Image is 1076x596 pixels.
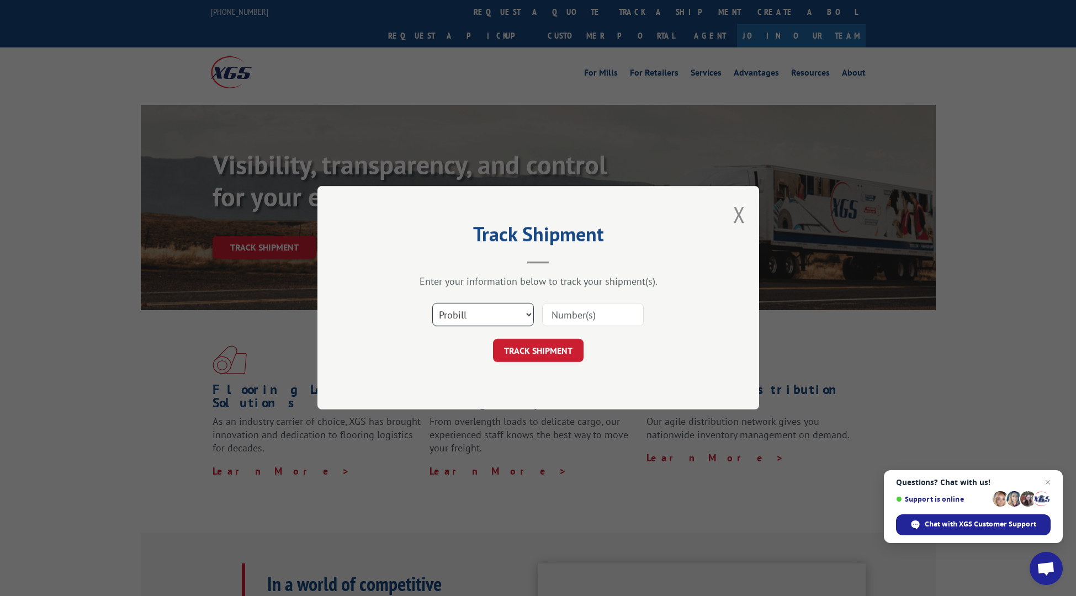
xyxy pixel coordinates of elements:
[896,478,1051,487] span: Questions? Chat with us!
[373,226,704,247] h2: Track Shipment
[896,514,1051,535] div: Chat with XGS Customer Support
[896,495,989,503] span: Support is online
[373,275,704,288] div: Enter your information below to track your shipment(s).
[925,519,1036,529] span: Chat with XGS Customer Support
[542,304,644,327] input: Number(s)
[733,200,745,229] button: Close modal
[1030,552,1063,585] div: Open chat
[493,339,584,363] button: TRACK SHIPMENT
[1041,476,1054,489] span: Close chat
